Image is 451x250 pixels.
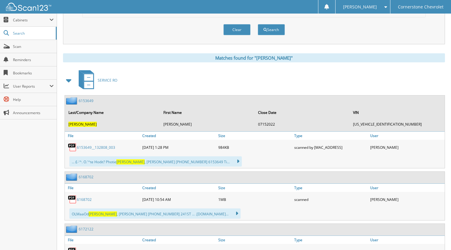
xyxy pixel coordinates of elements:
[68,143,77,152] img: PDF.png
[63,53,445,62] div: Matches found for "[PERSON_NAME]"
[343,5,377,9] span: [PERSON_NAME]
[217,193,293,205] div: 1MB
[258,24,285,35] button: Search
[141,193,217,205] div: [DATE] 10:54 AM
[141,132,217,140] a: Created
[13,31,53,36] span: Search
[66,173,79,181] img: folder2.png
[293,184,369,192] a: Type
[68,122,97,127] span: [PERSON_NAME]
[293,141,369,153] div: scanned by [MAC_ADDRESS]
[141,236,217,244] a: Created
[75,68,117,92] a: SERVICE RO
[293,193,369,205] div: scanned
[65,106,160,119] th: Last/Company Name
[79,174,93,180] a: 6168702
[369,132,445,140] a: User
[77,197,92,202] a: 6168702
[293,132,369,140] a: Type
[13,110,54,115] span: Announcements
[141,184,217,192] a: Created
[350,119,444,129] td: [US_VEHICLE_IDENTIFICATION_NUMBER]
[98,78,117,83] span: SERVICE RO
[160,106,255,119] th: First Name
[13,17,49,23] span: Cabinets
[217,141,293,153] div: 984KB
[6,3,51,11] img: scan123-logo-white.svg
[77,145,115,150] a: 6153649__132808_003
[65,236,141,244] a: File
[89,211,117,217] span: [PERSON_NAME]
[369,184,445,192] a: User
[116,159,145,164] span: [PERSON_NAME]
[13,84,49,89] span: User Reports
[217,236,293,244] a: Size
[255,119,349,129] td: 07152022
[69,208,241,219] div: OLMaaOd , [PERSON_NAME] [PHONE_NUMBER] 241ST ... .[DOMAIN_NAME]...
[293,236,369,244] a: Type
[69,156,242,167] div: ... £-'^. O.'^te Hodit? Photie , [PERSON_NAME] [PHONE_NUMBER] 6153649 Ti...
[13,97,54,102] span: Help
[369,193,445,205] div: [PERSON_NAME]
[223,24,251,35] button: Clear
[160,119,255,129] td: [PERSON_NAME]
[68,195,77,204] img: PDF.png
[65,184,141,192] a: File
[79,98,93,103] a: 6153649
[369,236,445,244] a: User
[369,141,445,153] div: [PERSON_NAME]
[255,106,349,119] th: Close Date
[421,221,451,250] iframe: Chat Widget
[217,184,293,192] a: Size
[217,132,293,140] a: Size
[66,225,79,233] img: folder2.png
[13,44,54,49] span: Scan
[79,227,93,232] a: 6172122
[13,70,54,76] span: Bookmarks
[13,57,54,62] span: Reminders
[65,132,141,140] a: File
[398,5,443,9] span: Cornerstone Chevrolet
[66,97,79,105] img: folder2.png
[350,106,444,119] th: VIN
[141,141,217,153] div: [DATE] 1:28 PM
